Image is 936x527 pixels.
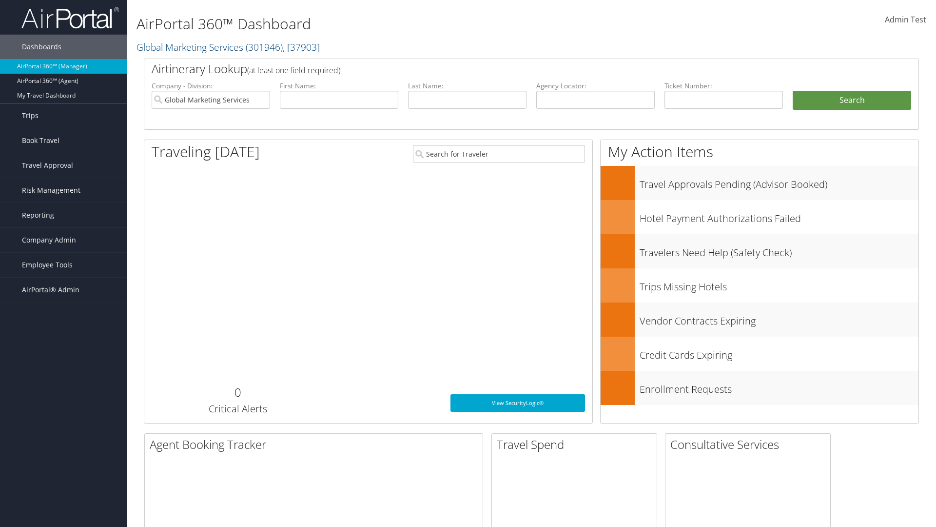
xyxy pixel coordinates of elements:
span: Admin Test [885,14,926,25]
h3: Travelers Need Help (Safety Check) [640,241,918,260]
a: Hotel Payment Authorizations Failed [601,200,918,234]
a: Travelers Need Help (Safety Check) [601,234,918,268]
label: Agency Locator: [536,81,655,91]
span: Reporting [22,203,54,227]
a: Vendor Contracts Expiring [601,303,918,337]
span: Travel Approval [22,153,73,178]
h2: Consultative Services [670,436,830,453]
span: Company Admin [22,228,76,252]
span: , [ 37903 ] [283,41,320,54]
span: AirPortal® Admin [22,278,79,302]
label: Last Name: [408,81,526,91]
h3: Vendor Contracts Expiring [640,309,918,328]
h3: Hotel Payment Authorizations Failed [640,207,918,225]
h1: My Action Items [601,142,918,162]
a: View SecurityLogic® [450,394,585,412]
a: Travel Approvals Pending (Advisor Booked) [601,166,918,200]
span: Dashboards [22,35,61,59]
h1: Traveling [DATE] [152,142,260,162]
a: Enrollment Requests [601,371,918,405]
h2: Airtinerary Lookup [152,61,847,77]
img: airportal-logo.png [21,6,119,29]
span: Employee Tools [22,253,73,277]
input: Search for Traveler [413,145,585,163]
a: Credit Cards Expiring [601,337,918,371]
button: Search [793,91,911,110]
h3: Travel Approvals Pending (Advisor Booked) [640,173,918,191]
h3: Trips Missing Hotels [640,275,918,294]
h2: Agent Booking Tracker [150,436,483,453]
span: ( 301946 ) [246,41,283,54]
a: Global Marketing Services [136,41,320,54]
label: Ticket Number: [664,81,783,91]
span: Book Travel [22,128,59,153]
label: Company - Division: [152,81,270,91]
h3: Enrollment Requests [640,378,918,396]
h1: AirPortal 360™ Dashboard [136,14,663,34]
a: Admin Test [885,5,926,35]
span: Risk Management [22,178,80,203]
a: Trips Missing Hotels [601,268,918,303]
label: First Name: [280,81,398,91]
h2: Travel Spend [497,436,657,453]
h3: Credit Cards Expiring [640,344,918,362]
span: (at least one field required) [247,65,340,76]
h2: 0 [152,384,324,401]
span: Trips [22,103,39,128]
h3: Critical Alerts [152,402,324,416]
